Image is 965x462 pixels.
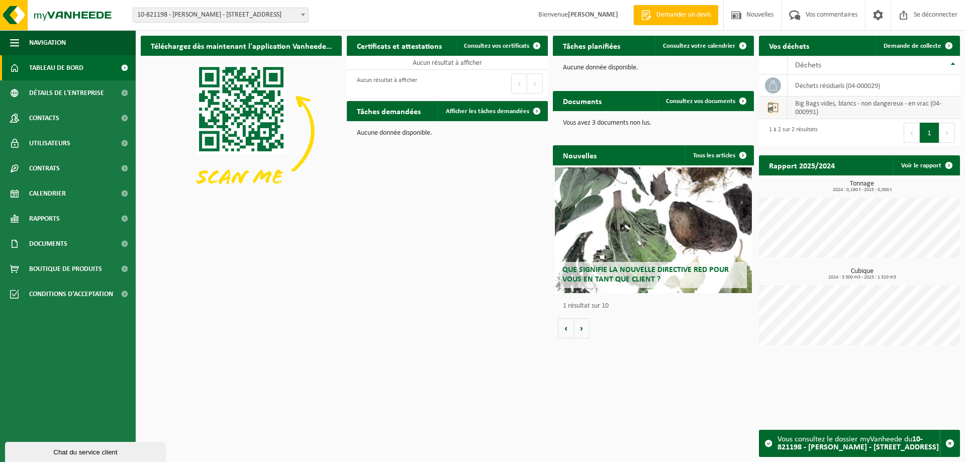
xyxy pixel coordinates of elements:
font: 1 résultat sur 10 [563,302,609,310]
font: 1 [927,130,931,137]
font: Contrats [29,165,60,172]
font: Tonnage [850,180,874,188]
a: Consultez vos documents [658,91,753,111]
font: Téléchargez dès maintenant l'application Vanheede+ ! [151,43,335,51]
font: Certificats et attestations [357,43,442,51]
a: Tous les articles [685,145,753,165]
font: Que signifie la nouvelle directive RED pour vous en tant que client ? [562,266,729,284]
font: Documents [29,240,67,248]
font: Vous avez 3 documents non lus. [563,119,651,127]
font: 10-821198 - [PERSON_NAME] - [STREET_ADDRESS] [778,435,939,451]
font: 2024 : 0,190 t - 2025 : 0,000 t [833,187,892,193]
font: Big Bags vides, blancs - non dangereux - en vrac (04-000991) [795,100,941,116]
a: Que signifie la nouvelle directive RED pour vous en tant que client ? [555,167,752,293]
font: déchets résiduels (04-000029) [795,82,880,89]
font: Vous consultez le dossier myVanheede du [778,435,912,443]
a: Consultez votre calendrier [655,36,753,56]
button: Suivant [527,73,543,94]
img: Téléchargez l'application VHEPlus [141,56,342,207]
iframe: widget de discussion [5,440,168,462]
font: Boutique de produits [29,265,102,273]
font: Demande de collecte [884,43,941,49]
font: Aucune donnée disponible. [357,129,432,137]
a: Demande de collecte [876,36,959,56]
button: Précédent [511,73,527,94]
font: Tâches demandées [357,108,421,116]
font: Navigation [29,39,66,47]
a: Voir le rapport [893,155,959,175]
font: Aucun résultat à afficher [413,59,482,67]
font: Vos déchets [769,43,809,51]
button: 1 [920,123,939,143]
font: Nouvelles [563,152,597,160]
button: Suivant [939,123,955,143]
font: Rapports [29,215,60,223]
font: Calendrier [29,190,66,198]
font: Tâches planifiées [563,43,620,51]
a: Afficher les tâches demandées [438,101,547,121]
a: Demander un devis [633,5,718,25]
font: Afficher les tâches demandées [446,108,529,115]
font: Déchets [795,61,821,69]
font: 10-821198 - [PERSON_NAME] - [STREET_ADDRESS] [137,11,281,19]
font: Se déconnecter [914,11,957,19]
font: Bienvenue [538,11,568,19]
span: 10-821198 - STURBOIS MICHAËL - 7041 GIVRY, ROUTE DE BEAUMONT 37 [133,8,308,22]
font: 1 à 2 sur 2 résultats [769,127,818,133]
font: Rapport 2025/2024 [769,162,835,170]
font: 2024 : 3 300 m3 - 2025 : 1 320 m3 [828,274,896,280]
font: Demander un devis [656,11,711,19]
font: Utilisateurs [29,140,70,147]
font: Tableau de bord [29,64,83,72]
font: Détails de l'entreprise [29,89,104,97]
font: Conditions d'acceptation [29,291,113,298]
font: Consultez vos documents [666,98,735,105]
span: 10-821198 - STURBOIS MICHAËL - 7041 GIVRY, ROUTE DE BEAUMONT 37 [133,8,309,23]
font: Cubique [851,267,874,275]
font: [PERSON_NAME] [568,11,618,19]
font: Vos commentaires [806,11,857,19]
a: Consultez vos certificats [456,36,547,56]
font: Documents [563,98,602,106]
font: Aucune donnée disponible. [563,64,638,71]
font: Voir le rapport [901,162,941,169]
font: Contacts [29,115,59,122]
font: Consultez votre calendrier [663,43,735,49]
font: Tous les articles [693,152,735,159]
font: Nouvelles [746,11,774,19]
font: Consultez vos certificats [464,43,529,49]
font: Aucun résultat à afficher [357,77,417,83]
button: Précédent [904,123,920,143]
